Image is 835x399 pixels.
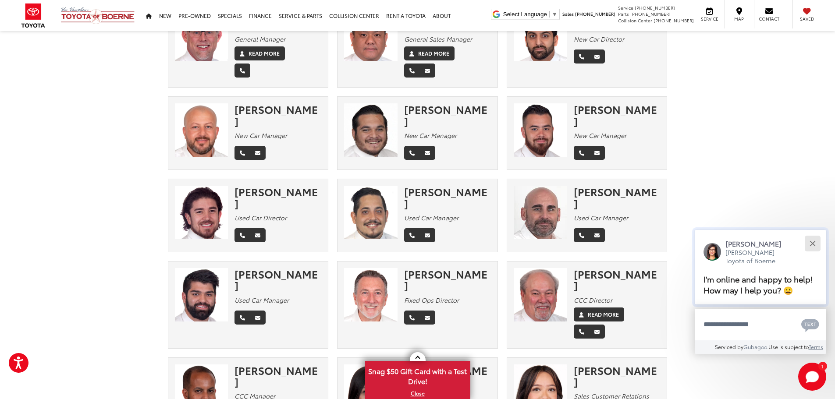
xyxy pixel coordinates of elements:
[235,311,250,325] a: Phone
[175,186,228,239] img: David Padilla
[635,4,675,11] span: [PHONE_NUMBER]
[250,146,266,160] a: Email
[574,296,612,304] em: CCC Director
[235,46,285,60] a: Read More
[798,363,826,391] button: Toggle Chat Window
[250,311,266,325] a: Email
[574,146,590,160] a: Phone
[759,16,779,22] span: Contact
[725,248,790,265] p: [PERSON_NAME] Toyota of Boerne
[574,131,626,140] em: New Car Manager
[549,11,550,18] span: ​
[404,213,458,222] em: Used Car Manager
[235,186,321,209] div: [PERSON_NAME]
[618,17,652,24] span: Collision Center
[574,103,661,127] div: [PERSON_NAME]
[574,325,590,339] a: Phone
[344,186,398,239] img: Larry Horn
[575,11,615,17] span: [PHONE_NUMBER]
[60,7,135,25] img: Vic Vaughan Toyota of Boerne
[235,131,287,140] em: New Car Manager
[419,228,435,242] a: Email
[514,7,567,61] img: Aman Shiekh
[175,268,228,321] img: Cory Dorsey
[589,146,605,160] a: Email
[235,146,250,160] a: Phone
[235,103,321,127] div: [PERSON_NAME]
[235,64,250,78] a: Phone
[404,186,491,209] div: [PERSON_NAME]
[250,228,266,242] a: Email
[514,268,567,321] img: Steve Hill
[799,314,822,334] button: Chat with SMS
[589,49,605,64] a: Email
[344,268,398,321] img: Johnny Marker
[235,268,321,291] div: [PERSON_NAME]
[503,11,547,18] span: Select Language
[743,343,768,350] a: Gubagoo.
[175,103,228,157] img: Sam Abraham
[404,296,459,304] em: Fixed Ops Director
[618,4,633,11] span: Service
[418,49,449,57] label: Read More
[618,11,629,17] span: Parts
[404,46,455,60] a: Read More
[235,296,289,304] em: Used Car Manager
[235,35,285,43] em: General Manager
[700,16,719,22] span: Service
[235,228,250,242] a: Phone
[588,311,619,318] label: Read More
[725,239,790,248] p: [PERSON_NAME]
[574,307,624,321] a: Read More
[589,228,605,242] a: Email
[235,213,287,222] em: Used Car Director
[574,228,590,242] a: Phone
[797,16,817,22] span: Saved
[803,234,822,253] button: Close
[503,11,558,18] a: Select Language​
[589,325,605,339] a: Email
[562,11,574,17] span: Sales
[574,364,661,388] div: [PERSON_NAME]
[729,16,749,22] span: Map
[715,343,743,350] span: Serviced by
[574,186,661,209] div: [PERSON_NAME]
[514,186,567,239] img: Gregg Dickey
[404,268,491,291] div: [PERSON_NAME]
[630,11,671,17] span: [PHONE_NUMBER]
[574,49,590,64] a: Phone
[704,273,813,296] span: I'm online and happy to help! How may I help you? 😀
[695,230,826,354] div: Close[PERSON_NAME][PERSON_NAME] Toyota of BoerneI'm online and happy to help! How may I help you?...
[404,146,420,160] a: Phone
[249,49,280,57] label: Read More
[419,146,435,160] a: Email
[768,343,809,350] span: Use is subject to
[419,64,435,78] a: Email
[404,228,420,242] a: Phone
[574,213,628,222] em: Used Car Manager
[821,364,824,368] span: 1
[552,11,558,18] span: ▼
[235,364,321,388] div: [PERSON_NAME]
[404,131,457,140] em: New Car Manager
[366,362,469,388] span: Snag $50 Gift Card with a Test Drive!
[404,64,420,78] a: Phone
[175,7,228,61] img: Chris Franklin
[801,318,819,332] svg: Text
[404,35,472,43] em: General Sales Manager
[404,311,420,325] a: Phone
[809,343,823,350] a: Terms
[344,7,398,61] img: Tuan Tran
[404,103,491,127] div: [PERSON_NAME]
[344,103,398,157] img: Jerry Gomez
[574,35,624,43] em: New Car Director
[419,311,435,325] a: Email
[654,17,694,24] span: [PHONE_NUMBER]
[798,363,826,391] svg: Start Chat
[514,103,567,157] img: Aaron Cooper
[574,268,661,291] div: [PERSON_NAME]
[695,309,826,340] textarea: Type your message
